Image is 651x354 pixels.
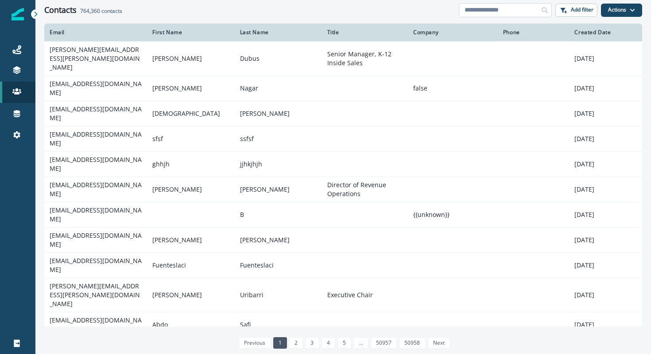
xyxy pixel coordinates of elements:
[337,337,351,349] a: Page 5
[44,278,642,312] a: [PERSON_NAME][EMAIL_ADDRESS][PERSON_NAME][DOMAIN_NAME][PERSON_NAME]UribarriExecutive Chair[DATE]
[44,278,147,312] td: [PERSON_NAME][EMAIL_ADDRESS][PERSON_NAME][DOMAIN_NAME]
[147,151,234,177] td: ghhjh
[399,337,425,349] a: Page 50958
[44,202,147,227] td: [EMAIL_ADDRESS][DOMAIN_NAME]
[44,41,147,75] td: [PERSON_NAME][EMAIL_ADDRESS][PERSON_NAME][DOMAIN_NAME]
[235,101,322,126] td: [PERSON_NAME]
[44,252,642,278] a: [EMAIL_ADDRESS][DOMAIN_NAME]FuenteslaciFuenteslaci[DATE]
[44,202,642,227] a: [EMAIL_ADDRESS][DOMAIN_NAME]B{{unknown}}[DATE]
[408,202,498,227] td: {{unknown}}
[574,134,637,143] p: [DATE]
[147,278,234,312] td: [PERSON_NAME]
[574,29,637,36] div: Created Date
[574,84,637,93] p: [DATE]
[235,227,322,252] td: [PERSON_NAME]
[44,101,642,126] a: [EMAIL_ADDRESS][DOMAIN_NAME][DEMOGRAPHIC_DATA][PERSON_NAME][DATE]
[44,227,147,252] td: [EMAIL_ADDRESS][DOMAIN_NAME]
[44,41,642,75] a: [PERSON_NAME][EMAIL_ADDRESS][PERSON_NAME][DOMAIN_NAME][PERSON_NAME]DubusSenior Manager, K-12 Insi...
[147,227,234,252] td: [PERSON_NAME]
[44,312,642,337] a: [EMAIL_ADDRESS][DOMAIN_NAME]AbdoSafi[DATE]
[235,252,322,278] td: Fuenteslaci
[44,151,147,177] td: [EMAIL_ADDRESS][DOMAIN_NAME]
[44,126,147,151] td: [EMAIL_ADDRESS][DOMAIN_NAME]
[555,4,597,17] button: Add filter
[50,29,142,36] div: Email
[408,75,498,101] td: false
[44,312,147,337] td: [EMAIL_ADDRESS][DOMAIN_NAME]
[574,185,637,194] p: [DATE]
[428,337,450,349] a: Next page
[44,126,642,151] a: [EMAIL_ADDRESS][DOMAIN_NAME]sfsfssfsf[DATE]
[571,7,593,13] p: Add filter
[147,75,234,101] td: [PERSON_NAME]
[353,337,368,349] a: Jump forward
[147,177,234,202] td: [PERSON_NAME]
[235,278,322,312] td: Uribarri
[44,227,642,252] a: [EMAIL_ADDRESS][DOMAIN_NAME][PERSON_NAME][PERSON_NAME][DATE]
[305,337,319,349] a: Page 3
[503,29,564,36] div: Phone
[327,29,403,36] div: Title
[147,126,234,151] td: sfsf
[44,75,147,101] td: [EMAIL_ADDRESS][DOMAIN_NAME]
[327,50,403,67] p: Senior Manager, K-12 Inside Sales
[235,75,322,101] td: Nagar
[152,29,229,36] div: First Name
[235,151,322,177] td: jjhkjhjh
[601,4,642,17] button: Actions
[574,320,637,329] p: [DATE]
[574,261,637,270] p: [DATE]
[80,7,100,15] span: 764,360
[12,8,24,20] img: Inflection
[235,41,322,75] td: Dubus
[44,252,147,278] td: [EMAIL_ADDRESS][DOMAIN_NAME]
[147,312,234,337] td: Abdo
[574,236,637,244] p: [DATE]
[147,41,234,75] td: [PERSON_NAME]
[574,160,637,169] p: [DATE]
[80,8,122,14] h2: contacts
[147,101,234,126] td: [DEMOGRAPHIC_DATA]
[289,337,303,349] a: Page 2
[322,337,335,349] a: Page 4
[44,177,642,202] a: [EMAIL_ADDRESS][DOMAIN_NAME][PERSON_NAME][PERSON_NAME]Director of Revenue Operations[DATE]
[44,151,642,177] a: [EMAIL_ADDRESS][DOMAIN_NAME]ghhjhjjhkjhjh[DATE]
[235,126,322,151] td: ssfsf
[327,181,403,198] p: Director of Revenue Operations
[235,202,322,227] td: B
[44,75,642,101] a: [EMAIL_ADDRESS][DOMAIN_NAME][PERSON_NAME]Nagarfalse[DATE]
[147,252,234,278] td: Fuenteslaci
[236,337,450,349] ul: Pagination
[240,29,317,36] div: Last Name
[44,177,147,202] td: [EMAIL_ADDRESS][DOMAIN_NAME]
[44,5,77,15] h1: Contacts
[574,109,637,118] p: [DATE]
[44,101,147,126] td: [EMAIL_ADDRESS][DOMAIN_NAME]
[273,337,287,349] a: Page 1 is your current page
[327,291,403,299] p: Executive Chair
[574,291,637,299] p: [DATE]
[413,29,492,36] div: Company
[574,210,637,219] p: [DATE]
[574,54,637,63] p: [DATE]
[371,337,397,349] a: Page 50957
[235,177,322,202] td: [PERSON_NAME]
[235,312,322,337] td: Safi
